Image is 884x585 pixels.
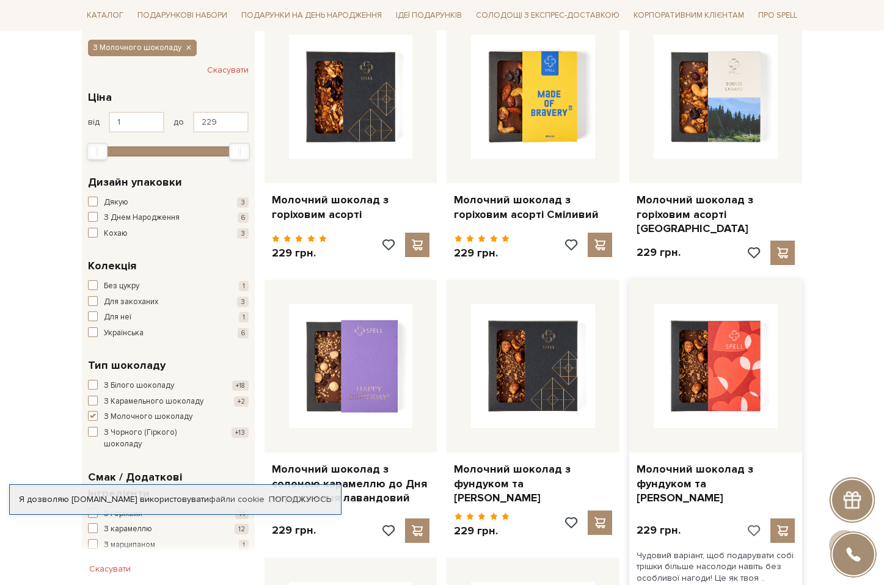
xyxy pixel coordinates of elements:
[88,228,249,240] button: Кохаю 3
[239,281,249,291] span: 1
[104,311,131,324] span: Для неї
[104,197,128,209] span: Дякую
[133,6,232,25] span: Подарункові набори
[637,523,681,537] p: 229 грн.
[88,523,249,536] button: З карамеллю 12
[104,212,180,224] span: З Днем Народження
[104,396,203,408] span: З Карамельного шоколаду
[236,6,387,25] span: Подарунки на День народження
[237,197,249,208] span: 3
[93,42,181,53] span: З Молочного шоколаду
[88,539,249,551] button: З марципаном 1
[104,411,192,423] span: З Молочного шоколаду
[104,539,155,551] span: З марципаном
[654,35,778,159] img: Молочний шоколад з горіховим асорті Україна
[88,427,249,451] button: З Чорного (Гіркого) шоколаду +13
[471,5,624,26] a: Солодощі з експрес-доставкою
[82,6,128,25] span: Каталог
[629,5,749,26] a: Корпоративним клієнтам
[104,380,174,392] span: З Білого шоколаду
[88,411,249,423] button: З Молочного шоколаду
[232,380,249,391] span: +18
[637,245,681,260] p: 229 грн.
[753,6,802,25] span: Про Spell
[637,462,795,505] a: Молочний шоколад з фундуком та [PERSON_NAME]
[109,112,164,133] input: Ціна
[88,357,166,374] span: Тип шоколаду
[239,540,249,550] span: 1
[88,380,249,392] button: З Білого шоколаду +18
[88,258,136,274] span: Колекція
[235,509,249,519] span: 14
[104,427,215,451] span: З Чорного (Гіркого) шоколаду
[88,296,249,308] button: Для закоханих 3
[269,494,331,505] a: Погоджуюсь
[82,559,138,579] button: Скасувати
[207,60,249,80] button: Скасувати
[229,143,250,160] div: Max
[88,469,246,502] span: Смак / Додаткові інгредієнти
[88,280,249,292] button: Без цукру 1
[88,174,182,191] span: Дизайн упаковки
[454,193,612,222] a: Молочний шоколад з горіховим асорті Сміливий
[104,327,144,340] span: Українська
[87,143,108,160] div: Min
[238,213,249,223] span: 6
[454,524,510,538] p: 229 грн.
[88,311,249,324] button: Для неї 1
[88,89,112,106] span: Ціна
[237,228,249,239] span: 3
[104,523,152,536] span: З карамеллю
[209,494,265,504] a: файли cookie
[104,280,139,292] span: Без цукру
[272,523,316,537] p: 229 грн.
[454,462,612,505] a: Молочний шоколад з фундуком та [PERSON_NAME]
[88,212,249,224] button: З Днем Народження 6
[88,117,100,128] span: від
[454,246,510,260] p: 229 грн.
[637,193,795,236] a: Молочний шоколад з горіховим асорті [GEOGRAPHIC_DATA]
[237,297,249,307] span: 3
[238,328,249,338] span: 6
[104,296,158,308] span: Для закоханих
[88,40,197,56] button: З Молочного шоколаду
[88,327,249,340] button: Українська 6
[232,427,249,438] span: +13
[193,112,249,133] input: Ціна
[88,396,249,408] button: З Карамельного шоколаду +2
[235,524,249,534] span: 12
[104,228,128,240] span: Кохаю
[272,193,430,222] a: Молочний шоколад з горіховим асорті
[272,246,327,260] p: 229 грн.
[88,197,249,209] button: Дякую 3
[272,462,430,505] a: Молочний шоколад з солоною карамеллю до Дня народження лавандовий
[239,312,249,322] span: 1
[10,494,341,505] div: Я дозволяю [DOMAIN_NAME] використовувати
[391,6,467,25] span: Ідеї подарунків
[234,396,249,407] span: +2
[174,117,184,128] span: до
